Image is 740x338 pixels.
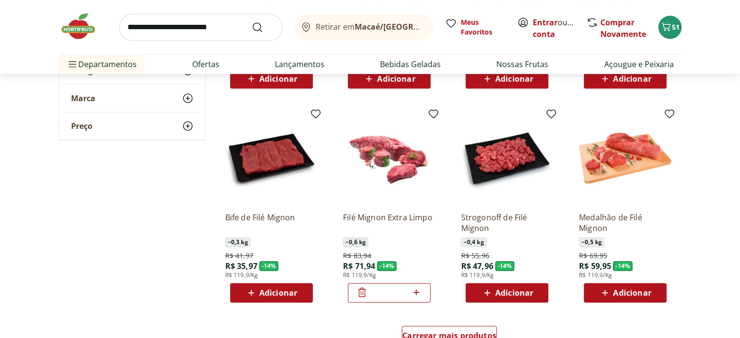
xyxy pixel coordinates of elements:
span: - 14 % [259,261,279,271]
button: Preço [59,113,205,140]
span: Adicionar [613,289,651,297]
img: Hortifruti [59,12,108,41]
a: Ofertas [192,58,219,70]
span: Adicionar [377,75,415,83]
span: R$ 119,9/Kg [343,271,376,279]
a: Filé Mignon Extra Limpo [343,212,435,233]
span: R$ 119,9/Kg [579,271,612,279]
button: Adicionar [466,69,548,89]
span: Adicionar [495,289,533,297]
a: Meus Favoritos [445,18,505,37]
a: Açougue e Peixaria [604,58,673,70]
button: Carrinho [658,16,682,39]
a: Bebidas Geladas [380,58,441,70]
span: R$ 119,9/Kg [461,271,494,279]
button: Submit Search [252,21,275,33]
a: Nossas Frutas [496,58,548,70]
span: ~ 0,6 kg [343,237,368,247]
span: - 14 % [495,261,515,271]
span: ~ 0,3 kg [225,237,251,247]
span: Retirar em [316,22,423,31]
button: Adicionar [230,69,313,89]
button: Adicionar [584,69,667,89]
button: Adicionar [348,69,431,89]
button: Adicionar [230,283,313,302]
a: Criar conta [533,17,586,39]
span: 51 [672,22,680,32]
span: Marca [71,94,95,104]
span: Adicionar [259,75,297,83]
span: R$ 41,97 [225,251,253,261]
span: Adicionar [259,289,297,297]
img: Medalhão de Filé Mignon [579,112,671,204]
button: Adicionar [466,283,548,302]
button: Menu [67,53,78,76]
span: ~ 0,5 kg [579,237,604,247]
b: Macaé/[GEOGRAPHIC_DATA] [355,21,464,32]
input: search [119,14,283,41]
span: - 14 % [377,261,397,271]
span: Adicionar [613,75,651,83]
img: Filé Mignon Extra Limpo [343,112,435,204]
span: R$ 59,95 [579,261,611,271]
span: - 14 % [613,261,632,271]
button: Marca [59,85,205,112]
span: R$ 47,96 [461,261,493,271]
button: Adicionar [584,283,667,302]
span: R$ 35,97 [225,261,257,271]
span: R$ 83,94 [343,251,371,261]
span: ~ 0,4 kg [461,237,486,247]
span: Departamentos [67,53,137,76]
img: Strogonoff de Filé Mignon [461,112,553,204]
a: Lançamentos [275,58,325,70]
span: R$ 69,95 [579,251,607,261]
img: Bife de Filé Mignon [225,112,318,204]
span: Preço [71,122,92,131]
button: Retirar emMacaé/[GEOGRAPHIC_DATA] [294,14,433,41]
a: Bife de Filé Mignon [225,212,318,233]
span: Adicionar [495,75,533,83]
span: R$ 71,94 [343,261,375,271]
span: R$ 55,96 [461,251,489,261]
span: R$ 119,9/Kg [225,271,258,279]
a: Medalhão de Filé Mignon [579,212,671,233]
span: ou [533,17,576,40]
span: Meus Favoritos [461,18,505,37]
a: Entrar [533,17,558,28]
a: Comprar Novamente [600,17,646,39]
a: Strogonoff de Filé Mignon [461,212,553,233]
